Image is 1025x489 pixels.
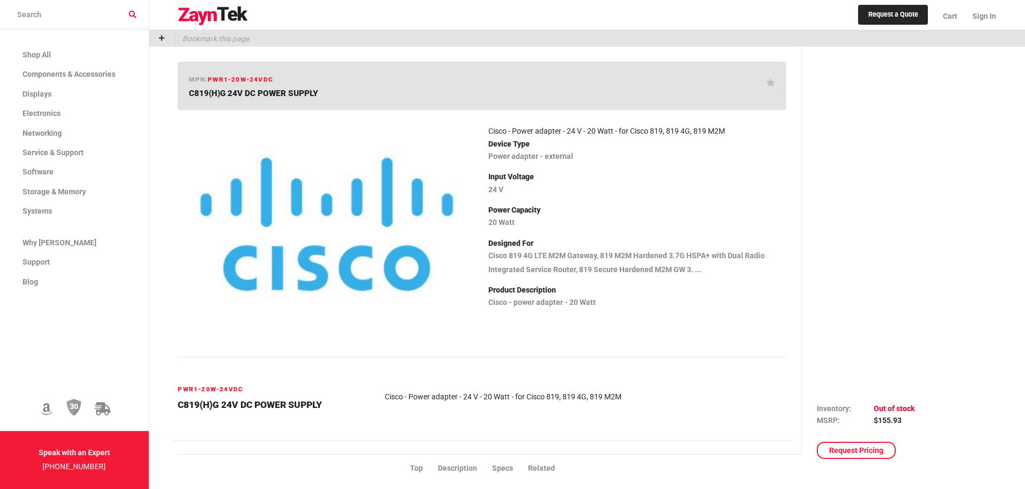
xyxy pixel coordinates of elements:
[488,183,786,197] p: 24 V
[23,278,38,286] span: Blog
[874,415,915,427] td: $155.93
[23,258,50,266] span: Support
[492,462,528,474] li: Specs
[208,76,273,83] span: PWR1-20W-24VDC
[39,448,110,457] strong: Speak with an Expert
[23,148,84,157] span: Service & Support
[488,150,786,164] p: Power adapter - external
[488,216,786,230] p: 20 Watt
[178,398,372,412] h4: C819(H)G 24V DC POWER SUPPLY
[67,398,82,417] img: 30 Day Return Policy
[817,403,874,414] td: Inventory
[23,109,61,118] span: Electronics
[23,238,97,247] span: Why [PERSON_NAME]
[874,404,915,413] span: Out of stock
[943,12,957,20] span: Cart
[175,30,249,47] p: Bookmark this page
[23,129,62,137] span: Networking
[23,70,115,78] span: Components & Accessories
[42,462,106,471] a: [PHONE_NUMBER]
[935,3,965,30] a: Cart
[23,90,52,98] span: Displays
[488,137,786,151] p: Device Type
[488,170,786,184] p: Input Voltage
[23,207,52,215] span: Systems
[528,462,570,474] li: Related
[189,75,273,85] h6: mpn:
[965,3,996,30] a: Sign In
[186,119,467,330] img: PWR1-20W-24VDC -- C819(H)G 24V DC POWER SUPPLY
[488,125,786,137] article: Cisco - Power adapter - 24 V - 20 Watt - for Cisco 819, 819 4G, 819 M2M
[817,415,874,427] td: MSRP
[858,5,928,25] a: Request a Quote
[385,391,786,403] article: Cisco - Power adapter - 24 V - 20 Watt - for Cisco 819, 819 4G, 819 M2M
[488,203,786,217] p: Power Capacity
[410,462,438,474] li: Top
[178,6,248,26] img: logo
[23,187,86,196] span: Storage & Memory
[817,442,896,459] a: Request Pricing
[189,89,318,98] span: C819(H)G 24V DC POWER SUPPLY
[488,237,786,251] p: Designed For
[488,296,786,310] p: Cisco - power adapter - 20 Watt
[438,462,492,474] li: Description
[178,384,372,395] h6: PWR1-20W-24VDC
[488,283,786,297] p: Product Description
[23,167,54,176] span: Software
[488,249,786,277] p: Cisco 819 4G LTE M2M Gateway, 819 M2M Hardened 3.7G HSPA+ with Dual Radio Integrated Service Rout...
[23,50,51,59] span: Shop All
